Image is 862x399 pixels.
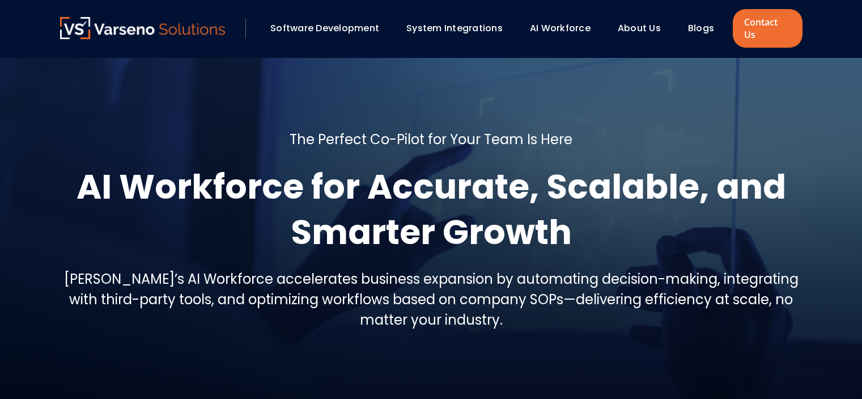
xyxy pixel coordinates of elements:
[401,19,519,38] div: System Integrations
[265,19,395,38] div: Software Development
[618,22,661,35] a: About Us
[60,269,802,330] h5: [PERSON_NAME]’s AI Workforce accelerates business expansion by automating decision-making, integr...
[682,19,730,38] div: Blogs
[524,19,606,38] div: AI Workforce
[733,9,802,48] a: Contact Us
[60,17,226,40] a: Varseno Solutions – Product Engineering & IT Services
[60,17,226,39] img: Varseno Solutions – Product Engineering & IT Services
[612,19,677,38] div: About Us
[270,22,379,35] a: Software Development
[290,129,572,150] h5: The Perfect Co-Pilot for Your Team Is Here
[688,22,714,35] a: Blogs
[530,22,591,35] a: AI Workforce
[406,22,503,35] a: System Integrations
[60,164,802,255] h1: AI Workforce for Accurate, Scalable, and Smarter Growth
